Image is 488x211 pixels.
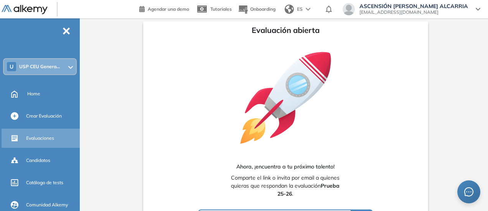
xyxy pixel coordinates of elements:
[26,179,63,186] span: Catálogo de tests
[238,1,275,18] button: Onboarding
[139,4,189,13] a: Agendar una demo
[26,201,68,208] span: Comunidad Alkemy
[230,174,341,198] span: Comparte el link o invita por email a quienes quieras que respondan la evaluación .
[26,113,62,119] span: Crear Evaluación
[359,3,468,9] span: ASCENSIÓN [PERSON_NAME] ALCARRIA
[252,25,320,36] span: Evaluación abierta
[306,8,310,11] img: arrow
[210,6,232,12] span: Tutoriales
[464,187,473,196] span: message
[250,6,275,12] span: Onboarding
[297,6,303,13] span: ES
[27,90,40,97] span: Home
[26,135,54,142] span: Evaluaciones
[2,5,48,15] img: Logo
[10,64,13,70] span: U
[236,163,335,171] span: Ahora, ¡encuentra a tu próximo talento!
[285,5,294,14] img: world
[26,157,50,164] span: Candidatos
[19,64,60,70] span: USP CEU Genera...
[148,6,189,12] span: Agendar una demo
[359,9,468,15] span: [EMAIL_ADDRESS][DOMAIN_NAME]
